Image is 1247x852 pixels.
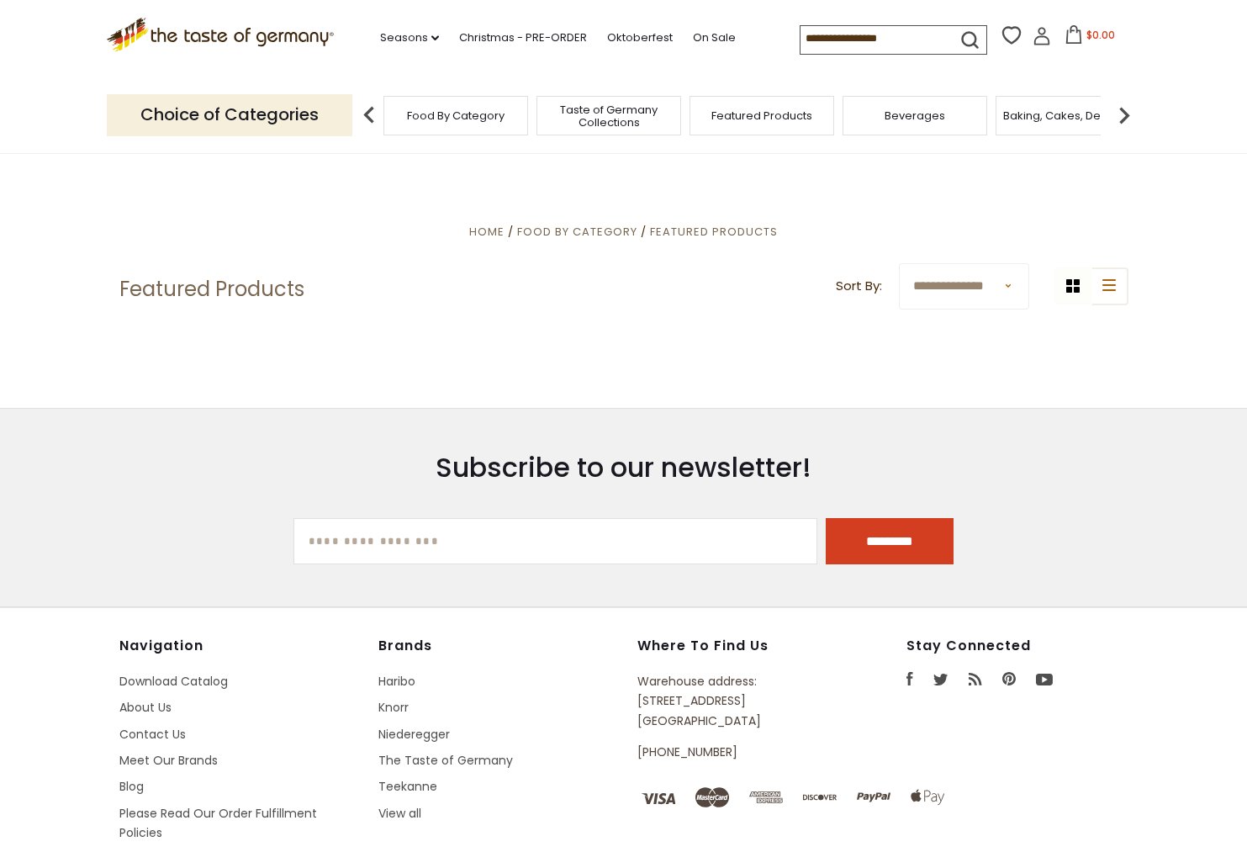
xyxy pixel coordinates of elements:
a: View all [378,805,421,822]
h4: Stay Connected [906,638,1128,654]
h1: Featured Products [119,277,304,302]
a: Seasons [380,29,439,47]
a: Baking, Cakes, Desserts [1003,109,1133,122]
a: On Sale [693,29,736,47]
p: [PHONE_NUMBER] [637,743,829,762]
a: Download Catalog [119,673,228,690]
a: Christmas - PRE-ORDER [459,29,587,47]
h3: Subscribe to our newsletter! [293,451,954,484]
a: Food By Category [407,109,505,122]
a: Featured Products [711,109,812,122]
a: Niederegger [378,726,450,743]
p: Choice of Categories [107,94,352,135]
a: Haribo [378,673,415,690]
img: previous arrow [352,98,386,132]
a: Knorr [378,699,409,716]
h4: Where to find us [637,638,829,654]
a: Meet Our Brands [119,752,218,769]
a: Teekanne [378,778,437,795]
img: next arrow [1107,98,1141,132]
a: Featured Products [650,224,778,240]
button: $0.00 [1054,25,1126,50]
p: Warehouse address: [STREET_ADDRESS] [GEOGRAPHIC_DATA] [637,672,829,731]
a: Beverages [885,109,945,122]
a: Taste of Germany Collections [542,103,676,129]
a: Blog [119,778,144,795]
a: Home [469,224,505,240]
a: About Us [119,699,172,716]
a: The Taste of Germany [378,752,513,769]
label: Sort By: [836,276,882,297]
a: Contact Us [119,726,186,743]
h4: Navigation [119,638,362,654]
h4: Brands [378,638,621,654]
a: Please Read Our Order Fulfillment Policies [119,805,317,841]
span: $0.00 [1086,28,1115,42]
a: Food By Category [517,224,637,240]
a: Oktoberfest [607,29,673,47]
